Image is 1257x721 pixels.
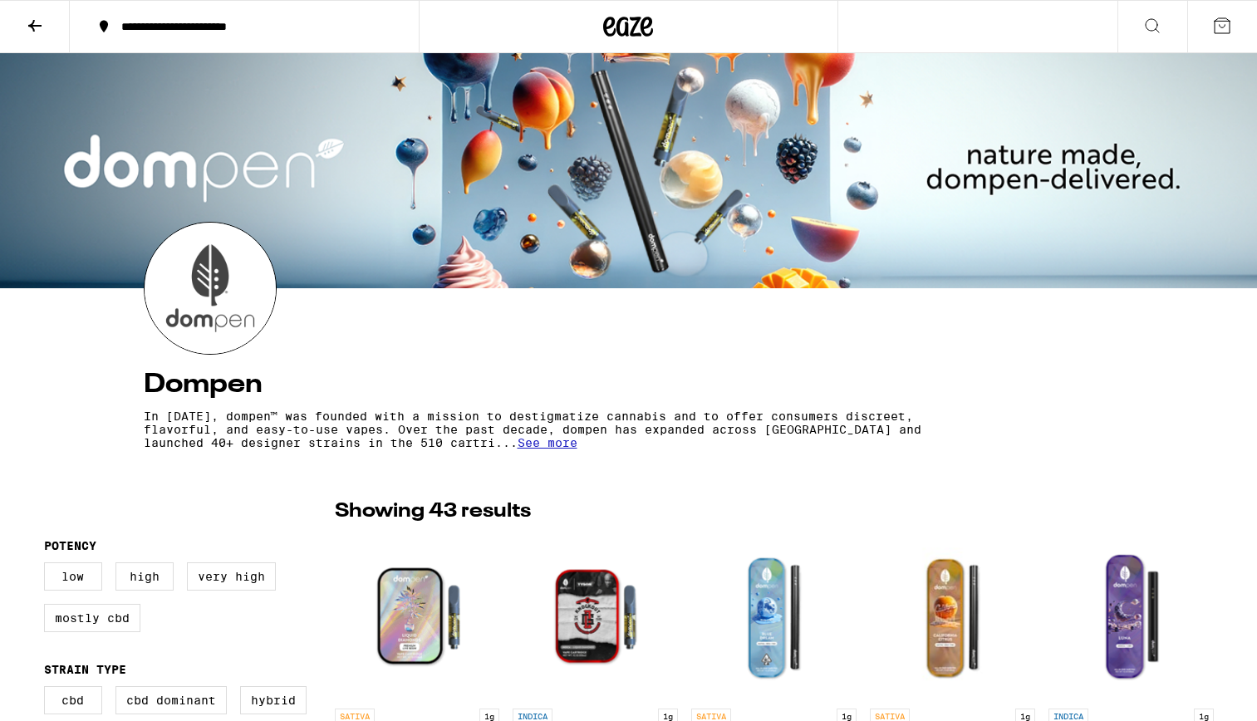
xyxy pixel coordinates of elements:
img: Dompen - Luna CBN Sleep AIO - 1g [1048,534,1214,700]
label: Hybrid [240,686,307,714]
h4: Dompen [144,371,1114,398]
p: In [DATE], dompen™ was founded with a mission to destigmatize cannabis and to offer consumers dis... [144,410,968,449]
legend: Potency [44,539,96,552]
label: CBD [44,686,102,714]
img: Dompen - Pink Jesus Live Resin Liquid Diamonds - 1g [335,534,500,700]
img: Dompen - Blue Dream AIO - 1g [691,534,857,700]
img: Dompen logo [145,223,276,354]
label: Low [44,562,102,591]
p: Showing 43 results [335,498,531,526]
label: Mostly CBD [44,604,140,632]
label: CBD Dominant [115,686,227,714]
label: Very High [187,562,276,591]
span: See more [518,436,577,449]
img: Dompen - California Citrus AIO - 1g [870,534,1035,700]
img: Dompen - Dompen x Tyson: Knockout OG Live Resin Liquid Diamonds - 1g [513,534,678,700]
label: High [115,562,174,591]
legend: Strain Type [44,663,126,676]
